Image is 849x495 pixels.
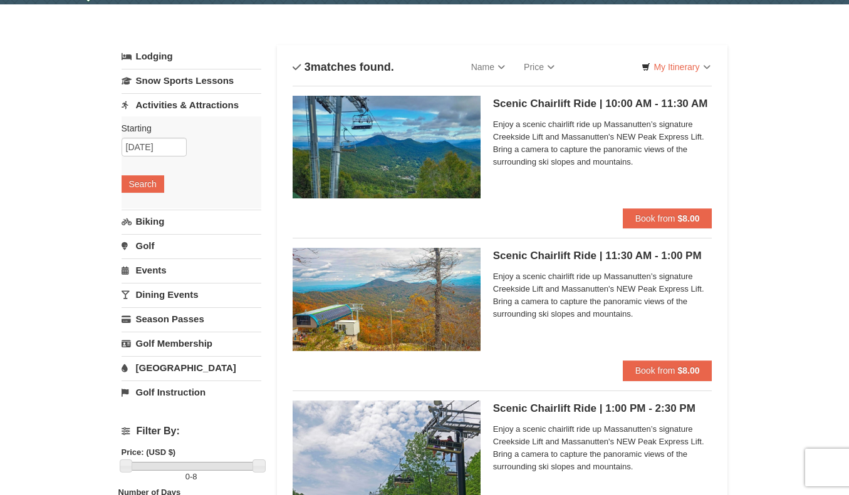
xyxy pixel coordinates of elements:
[493,118,712,168] span: Enjoy a scenic chairlift ride up Massanutten’s signature Creekside Lift and Massanutten's NEW Pea...
[122,283,261,306] a: Dining Events
[122,307,261,330] a: Season Passes
[122,175,164,193] button: Search
[122,69,261,92] a: Snow Sports Lessons
[122,258,261,282] a: Events
[192,472,197,481] span: 8
[293,248,481,350] img: 24896431-13-a88f1aaf.jpg
[677,213,699,223] strong: $8.00
[493,423,712,473] span: Enjoy a scenic chairlift ride up Massanutten’s signature Creekside Lift and Massanutten's NEW Pea...
[635,365,675,375] span: Book from
[122,447,176,457] strong: Price: (USD $)
[122,356,261,379] a: [GEOGRAPHIC_DATA]
[122,93,261,116] a: Activities & Attractions
[633,58,718,76] a: My Itinerary
[493,98,712,110] h5: Scenic Chairlift Ride | 10:00 AM - 11:30 AM
[462,54,514,79] a: Name
[122,45,261,68] a: Lodging
[623,208,712,228] button: Book from $8.00
[122,380,261,404] a: Golf Instruction
[122,122,252,135] label: Starting
[122,234,261,257] a: Golf
[493,250,712,262] h5: Scenic Chairlift Ride | 11:30 AM - 1:00 PM
[293,96,481,198] img: 24896431-1-a2e2611b.jpg
[122,332,261,355] a: Golf Membership
[305,61,311,73] span: 3
[185,472,190,481] span: 0
[635,213,675,223] span: Book from
[514,54,564,79] a: Price
[122,210,261,233] a: Biking
[493,402,712,415] h5: Scenic Chairlift Ride | 1:00 PM - 2:30 PM
[122,426,261,437] h4: Filter By:
[623,360,712,380] button: Book from $8.00
[293,61,394,73] h4: matches found.
[677,365,699,375] strong: $8.00
[493,270,712,320] span: Enjoy a scenic chairlift ride up Massanutten’s signature Creekside Lift and Massanutten's NEW Pea...
[122,471,261,483] label: -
